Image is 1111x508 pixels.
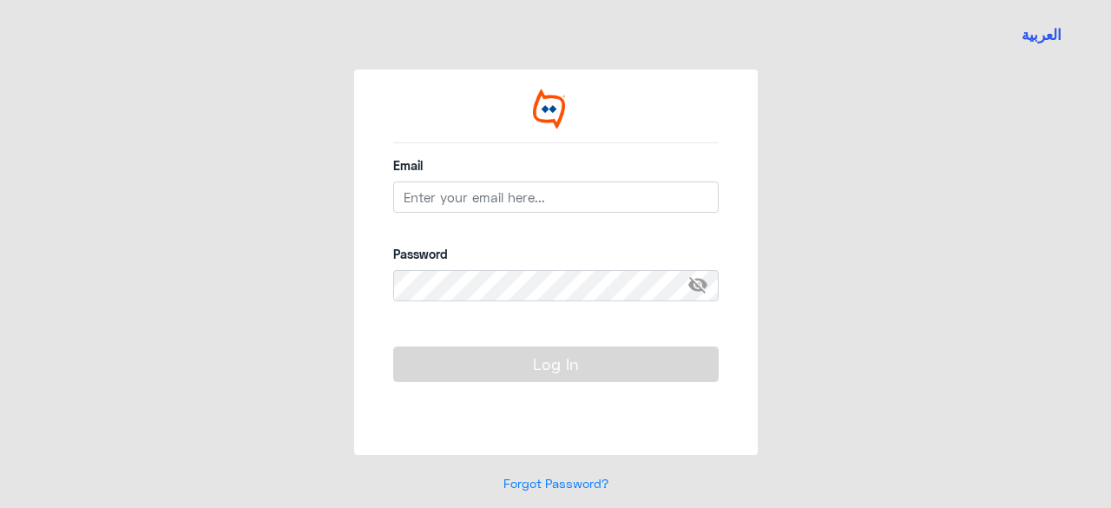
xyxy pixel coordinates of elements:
span: visibility_off [687,270,719,301]
label: Password [393,245,719,263]
img: Widebot Logo [533,89,566,129]
button: العربية [1022,24,1062,46]
input: Enter your email here... [393,181,719,213]
button: Log In [393,346,719,381]
label: Email [393,156,719,175]
a: Forgot Password? [503,476,608,491]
